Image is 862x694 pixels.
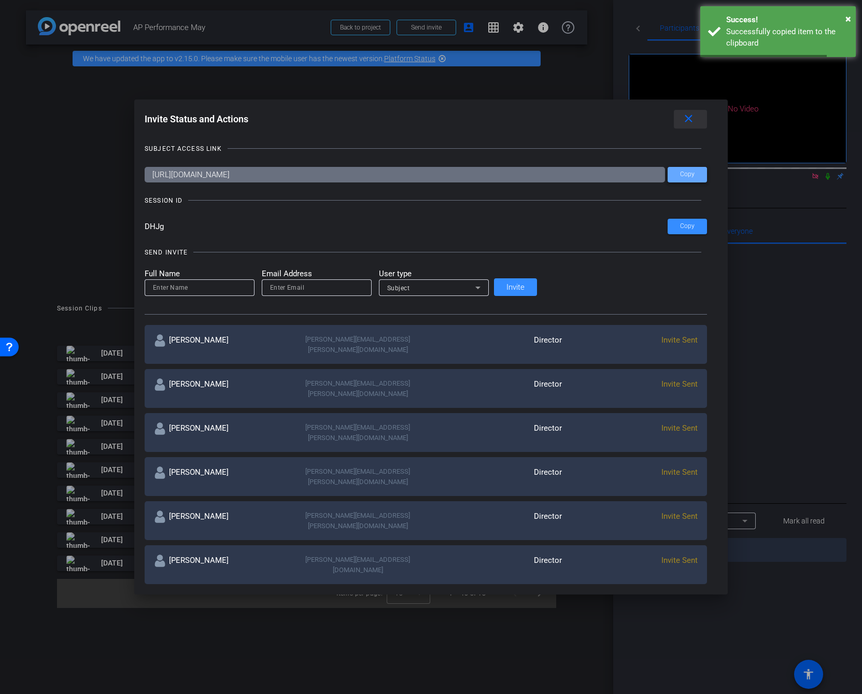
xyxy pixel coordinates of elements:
div: SUBJECT ACCESS LINK [145,144,222,154]
openreel-title-line: SEND INVITE [145,247,707,258]
div: [PERSON_NAME] [154,334,290,355]
span: Subject [387,285,410,292]
button: Copy [668,219,707,234]
input: Enter Name [153,281,246,294]
div: Director [426,466,562,487]
div: [PERSON_NAME] [154,378,290,399]
span: Invite Sent [661,512,698,521]
div: SESSION ID [145,195,182,206]
span: Copy [680,222,695,230]
mat-label: Full Name [145,268,255,280]
div: [PERSON_NAME][EMAIL_ADDRESS][PERSON_NAME][DOMAIN_NAME] [290,378,426,399]
button: Copy [668,167,707,182]
div: [PERSON_NAME][EMAIL_ADDRESS][PERSON_NAME][DOMAIN_NAME] [290,422,426,443]
span: Invite Sent [661,556,698,565]
div: [PERSON_NAME] [154,422,290,443]
openreel-title-line: SESSION ID [145,195,707,206]
mat-label: User type [379,268,489,280]
input: Enter Email [270,281,363,294]
div: Director [426,378,562,399]
div: [PERSON_NAME] [154,555,290,575]
span: Copy [680,171,695,178]
div: Director [426,422,562,443]
span: Invite Sent [661,423,698,433]
div: Successfully copied item to the clipboard [726,26,848,49]
div: Director [426,555,562,575]
openreel-title-line: SUBJECT ACCESS LINK [145,144,707,154]
div: SEND INVITE [145,247,188,258]
div: [PERSON_NAME] [154,511,290,531]
div: [PERSON_NAME][EMAIL_ADDRESS][PERSON_NAME][DOMAIN_NAME] [290,466,426,487]
div: [PERSON_NAME] [154,466,290,487]
span: Invite Sent [661,335,698,345]
div: Director [426,334,562,355]
mat-label: Email Address [262,268,372,280]
span: × [845,12,851,25]
div: [PERSON_NAME][EMAIL_ADDRESS][PERSON_NAME][DOMAIN_NAME] [290,511,426,531]
div: [PERSON_NAME][EMAIL_ADDRESS][PERSON_NAME][DOMAIN_NAME] [290,334,426,355]
mat-icon: close [682,112,695,125]
span: Invite Sent [661,468,698,477]
div: Director [426,511,562,531]
button: Close [845,11,851,26]
div: Success! [726,14,848,26]
div: [PERSON_NAME][EMAIL_ADDRESS][DOMAIN_NAME] [290,555,426,575]
div: Invite Status and Actions [145,110,707,129]
span: Invite Sent [661,379,698,389]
